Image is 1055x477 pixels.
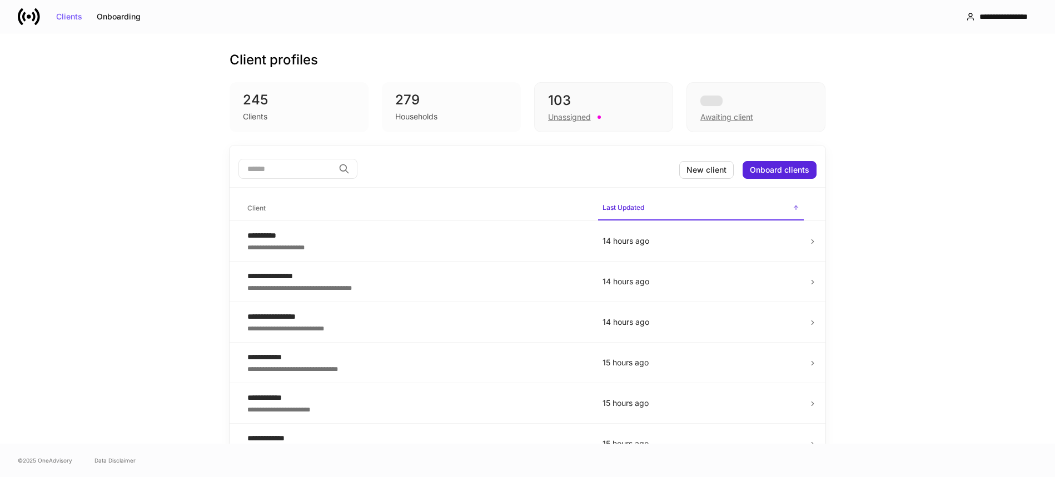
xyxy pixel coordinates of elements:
button: Clients [49,8,89,26]
div: Onboarding [97,13,141,21]
span: Last Updated [598,197,804,220]
div: Awaiting client [686,82,825,132]
button: Onboarding [89,8,148,26]
button: New client [679,161,734,179]
p: 15 hours ago [603,398,799,409]
div: 103 [548,92,659,109]
a: Data Disclaimer [94,456,136,465]
div: 245 [243,91,355,109]
p: 15 hours ago [603,357,799,368]
p: 14 hours ago [603,276,799,287]
button: Onboard clients [743,161,817,179]
div: 279 [395,91,507,109]
div: Awaiting client [700,112,753,123]
h3: Client profiles [230,51,318,69]
div: 103Unassigned [534,82,673,132]
h6: Last Updated [603,202,644,213]
div: Clients [56,13,82,21]
span: Client [243,197,589,220]
div: Onboard clients [750,166,809,174]
div: Unassigned [548,112,591,123]
span: © 2025 OneAdvisory [18,456,72,465]
div: Clients [243,111,267,122]
p: 15 hours ago [603,438,799,449]
p: 14 hours ago [603,235,799,247]
h6: Client [247,203,266,213]
p: 14 hours ago [603,317,799,328]
div: New client [686,166,726,174]
div: Households [395,111,437,122]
